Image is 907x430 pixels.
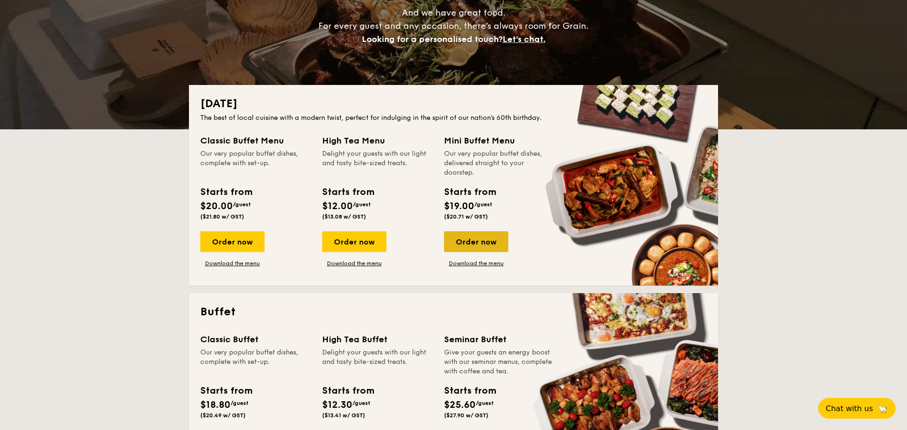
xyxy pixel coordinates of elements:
[322,348,433,376] div: Delight your guests with our light and tasty bite-sized treats.
[444,412,488,419] span: ($27.90 w/ GST)
[444,185,496,199] div: Starts from
[444,333,555,346] div: Seminar Buffet
[200,213,244,220] span: ($21.80 w/ GST)
[322,201,353,212] span: $12.00
[200,201,233,212] span: $20.00
[444,399,476,411] span: $25.60
[826,404,873,413] span: Chat with us
[444,134,555,147] div: Mini Buffet Menu
[322,149,433,177] div: Delight your guests with our light and tasty bite-sized treats.
[444,384,496,398] div: Starts from
[444,213,488,220] span: ($20.71 w/ GST)
[200,113,707,123] div: The best of local cuisine with a modern twist, perfect for indulging in the spirit of our nation’...
[362,34,503,44] span: Looking for a personalised touch?
[818,398,896,419] button: Chat with us🦙
[318,8,589,44] span: And we have great food. For every guest and any occasion, there’s always room for Grain.
[200,149,311,177] div: Our very popular buffet dishes, complete with set-up.
[233,201,251,208] span: /guest
[503,34,546,44] span: Let's chat.
[474,201,492,208] span: /guest
[322,231,386,252] div: Order now
[200,333,311,346] div: Classic Buffet
[322,134,433,147] div: High Tea Menu
[200,384,252,398] div: Starts from
[352,400,370,406] span: /guest
[322,412,365,419] span: ($13.41 w/ GST)
[231,400,248,406] span: /guest
[200,96,707,111] h2: [DATE]
[444,348,555,376] div: Give your guests an energy boost with our seminar menus, complete with coffee and tea.
[444,231,508,252] div: Order now
[353,201,371,208] span: /guest
[322,185,374,199] div: Starts from
[877,403,888,414] span: 🦙
[322,260,386,267] a: Download the menu
[200,231,265,252] div: Order now
[200,399,231,411] span: $18.80
[322,213,366,220] span: ($13.08 w/ GST)
[444,260,508,267] a: Download the menu
[200,134,311,147] div: Classic Buffet Menu
[444,201,474,212] span: $19.00
[444,149,555,177] div: Our very popular buffet dishes, delivered straight to your doorstep.
[200,185,252,199] div: Starts from
[200,412,246,419] span: ($20.49 w/ GST)
[322,384,374,398] div: Starts from
[322,333,433,346] div: High Tea Buffet
[200,260,265,267] a: Download the menu
[200,348,311,376] div: Our very popular buffet dishes, complete with set-up.
[322,399,352,411] span: $12.30
[200,304,707,320] h2: Buffet
[476,400,494,406] span: /guest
